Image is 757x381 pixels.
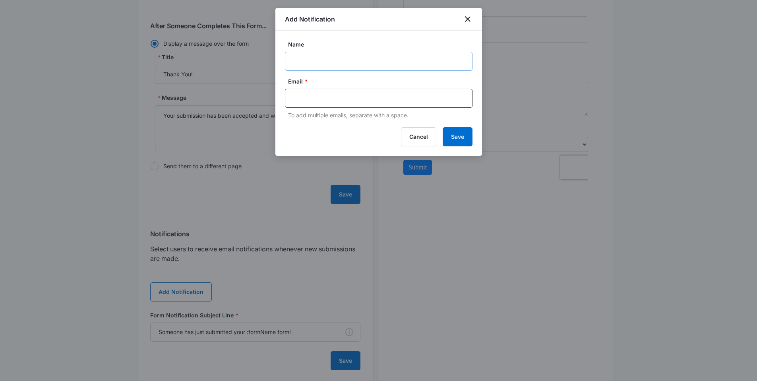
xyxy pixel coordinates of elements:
span: Submit [5,228,23,235]
label: Name [288,40,476,49]
button: close [463,14,472,24]
button: Save [443,127,472,146]
p: To add multiple emails, separate with a space. [288,111,472,119]
button: Cancel [401,127,436,146]
label: Email [288,77,476,86]
iframe: reCAPTCHA [157,220,259,244]
h1: Add Notification [285,14,335,24]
